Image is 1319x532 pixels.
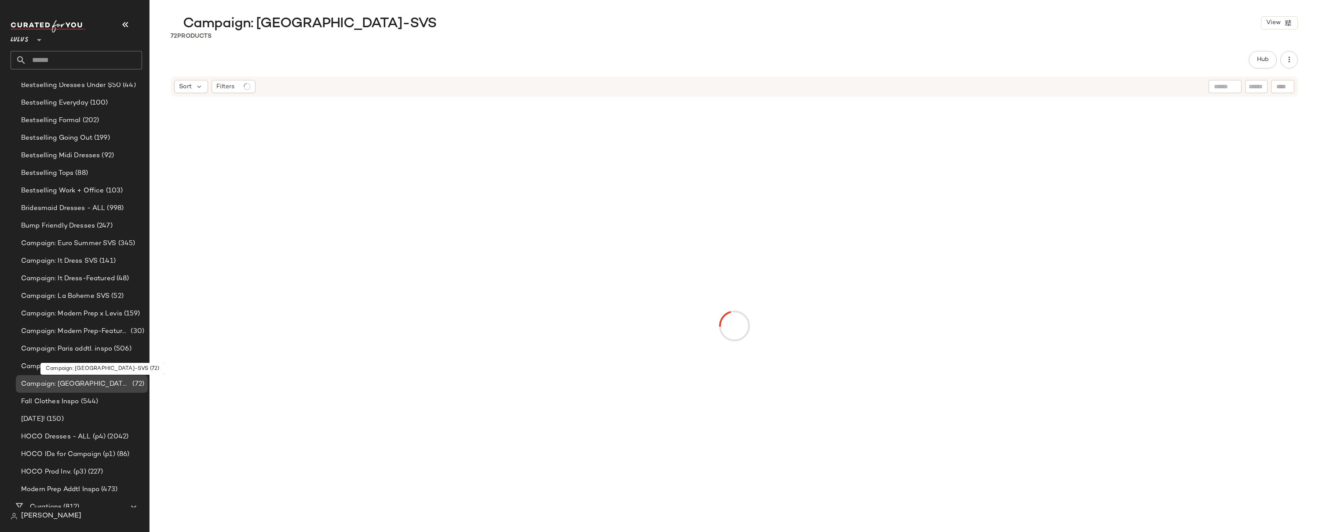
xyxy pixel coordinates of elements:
span: Bestselling Everyday [21,98,88,108]
span: Bestselling Tops [21,168,73,178]
span: (30) [129,326,144,337]
span: (473) [99,485,117,495]
span: (345) [117,239,135,249]
span: Bestselling Dresses Under $50 [21,80,121,90]
span: Campaign: Modern Prep x Levis [21,309,122,319]
span: (44) [121,80,136,90]
span: Campaign: Paris addtl. inspo [21,344,112,354]
span: (178) [127,362,144,372]
span: Filters [216,82,234,91]
span: Campaign: [GEOGRAPHIC_DATA]-SVS [21,379,131,389]
span: Hub [1257,56,1269,63]
span: (100) [88,98,108,108]
span: Bestselling Midi Dresses [21,151,100,161]
span: [DATE]! [21,414,45,424]
span: (199) [92,133,110,143]
span: Bestselling Work + Office [21,186,104,196]
img: cfy_white_logo.C9jOOHJF.svg [11,20,85,33]
span: (48) [115,274,129,284]
span: (72) [131,379,144,389]
span: Campaign: Euro Summer SVS [21,239,117,249]
span: (247) [95,221,113,231]
span: (141) [98,256,116,266]
span: Campaign: It Dress-Featured [21,274,115,284]
span: (998) [105,203,124,214]
span: (88) [73,168,88,178]
span: (103) [104,186,123,196]
span: (86) [115,449,130,460]
span: Modern Prep Addtl Inspo [21,485,99,495]
span: (544) [79,397,99,407]
span: (202) [81,116,99,126]
span: Campaign: [GEOGRAPHIC_DATA]-SVS [183,15,436,33]
button: Hub [1249,51,1277,69]
span: View [1266,19,1281,26]
span: Campaign: It Dress SVS [21,256,98,266]
span: (2042) [106,432,128,442]
span: Curations [30,502,62,512]
span: (812) [62,502,79,512]
span: Campaign: [GEOGRAPHIC_DATA] Best Sellers [21,362,127,372]
span: Lulus [11,30,29,46]
span: (150) [45,414,64,424]
span: Campaign: La Boheme SVS [21,291,110,301]
span: (92) [100,151,114,161]
span: (506) [112,344,132,354]
span: Bump Friendly Dresses [21,221,95,231]
span: 72 [171,33,177,40]
div: Products [171,32,212,41]
span: (52) [110,291,124,301]
span: HOCO Dresses - ALL (p4) [21,432,106,442]
span: (227) [86,467,103,477]
span: HOCO IDs for Campaign (p1) [21,449,115,460]
span: HOCO Prod Inv. (p3) [21,467,86,477]
span: Bestselling Formal [21,116,81,126]
span: (159) [122,309,140,319]
span: Fall Clothes Inspo [21,397,79,407]
span: Bestselling Going Out [21,133,92,143]
img: svg%3e [11,513,18,520]
span: Sort [179,82,192,91]
span: Bridesmaid Dresses - ALL [21,203,105,214]
button: View [1261,16,1298,29]
span: [PERSON_NAME] [21,511,81,521]
span: Campaign: Modern Prep-Featured [21,326,129,337]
